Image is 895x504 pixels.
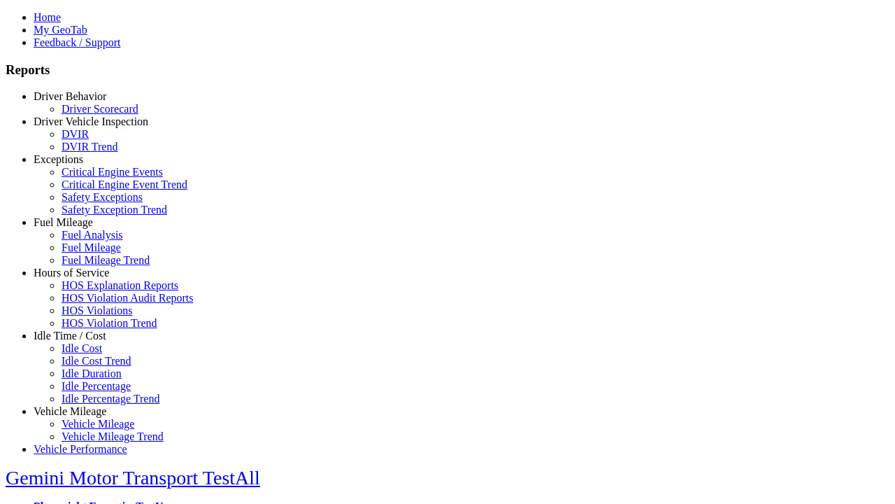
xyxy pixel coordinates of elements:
[62,393,159,405] a: Idle Percentage Trend
[62,355,131,367] a: Idle Cost Trend
[6,62,889,78] h3: Reports
[62,229,123,241] a: Fuel Analysis
[62,128,89,140] a: DVIR
[34,90,106,102] a: Driver Behavior
[34,405,106,417] a: Vehicle Mileage
[34,330,106,342] a: Idle Time / Cost
[62,254,150,266] a: Fuel Mileage Trend
[62,292,194,304] a: HOS Violation Audit Reports
[34,443,127,455] a: Vehicle Performance
[34,36,120,48] a: Feedback / Support
[62,191,143,203] a: Safety Exceptions
[62,204,167,216] a: Safety Exception Trend
[62,166,163,178] a: Critical Engine Events
[62,380,131,392] a: Idle Percentage
[34,216,93,228] a: Fuel Mileage
[62,103,138,115] a: Driver Scorecard
[6,467,260,489] a: Gemini Motor Transport TestAll
[62,304,132,316] a: HOS Violations
[34,153,83,165] a: Exceptions
[34,11,61,23] a: Home
[62,178,187,190] a: Critical Engine Event Trend
[62,141,117,153] a: DVIR Trend
[62,279,178,291] a: HOS Explanation Reports
[62,418,134,430] a: Vehicle Mileage
[62,367,122,379] a: Idle Duration
[62,342,102,354] a: Idle Cost
[34,24,87,36] a: My GeoTab
[62,241,121,253] a: Fuel Mileage
[62,317,157,329] a: HOS Violation Trend
[34,267,109,279] a: Hours of Service
[34,115,148,127] a: Driver Vehicle Inspection
[62,430,164,442] a: Vehicle Mileage Trend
